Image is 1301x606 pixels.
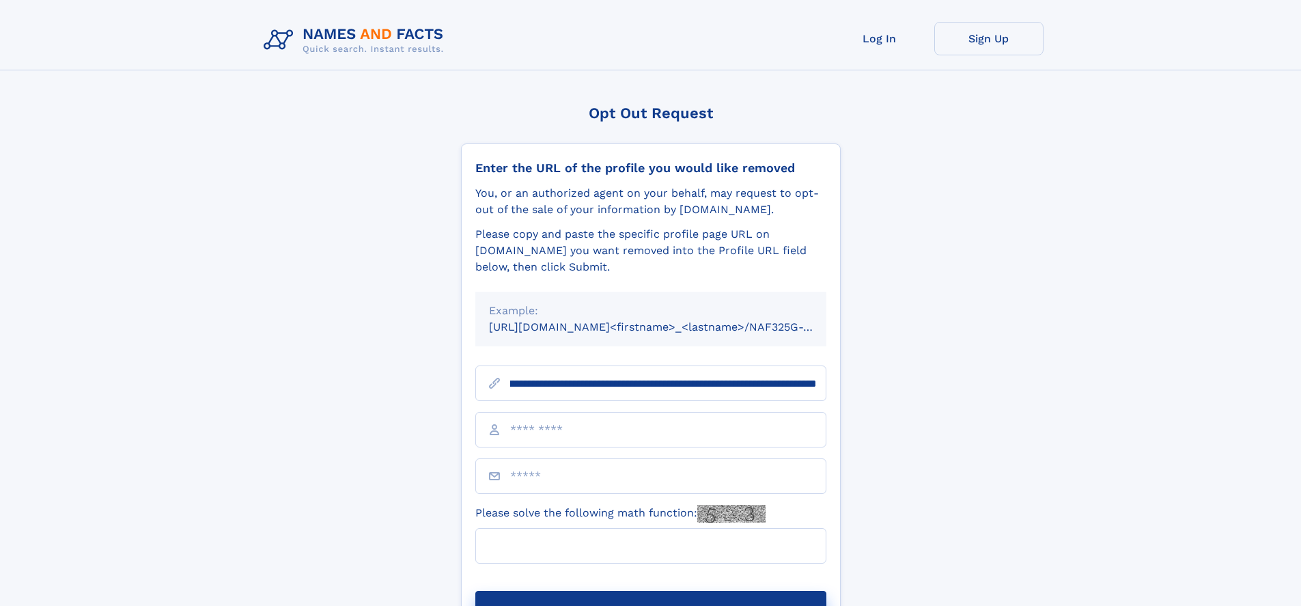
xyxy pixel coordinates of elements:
[489,303,813,319] div: Example:
[475,505,766,523] label: Please solve the following math function:
[461,105,841,122] div: Opt Out Request
[825,22,934,55] a: Log In
[489,320,852,333] small: [URL][DOMAIN_NAME]<firstname>_<lastname>/NAF325G-xxxxxxxx
[475,185,826,218] div: You, or an authorized agent on your behalf, may request to opt-out of the sale of your informatio...
[475,226,826,275] div: Please copy and paste the specific profile page URL on [DOMAIN_NAME] you want removed into the Pr...
[934,22,1044,55] a: Sign Up
[258,22,455,59] img: Logo Names and Facts
[475,161,826,176] div: Enter the URL of the profile you would like removed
